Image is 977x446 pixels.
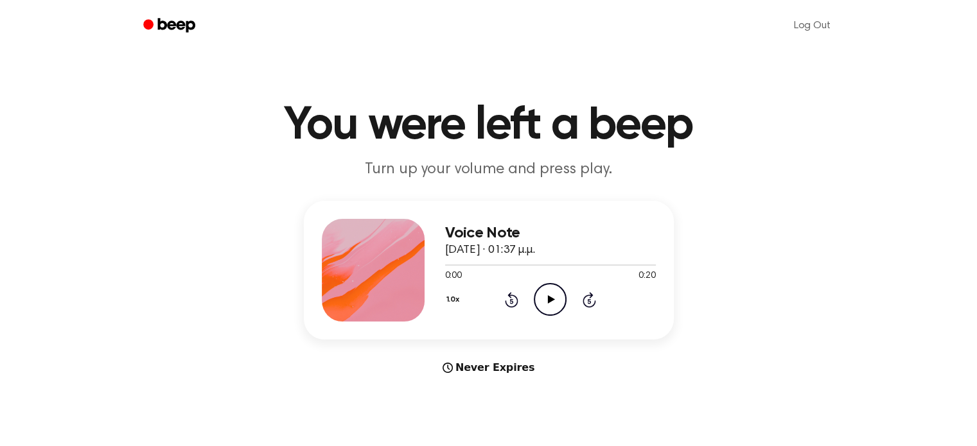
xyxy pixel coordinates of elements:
span: 0:00 [445,270,462,283]
span: 0:20 [638,270,655,283]
h1: You were left a beep [160,103,818,149]
a: Beep [134,13,207,39]
a: Log Out [781,10,843,41]
div: Never Expires [304,360,674,375]
h3: Voice Note [445,225,656,242]
span: [DATE] · 01:37 μ.μ. [445,244,535,256]
button: 1.0x [445,289,464,311]
p: Turn up your volume and press play. [242,159,735,180]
